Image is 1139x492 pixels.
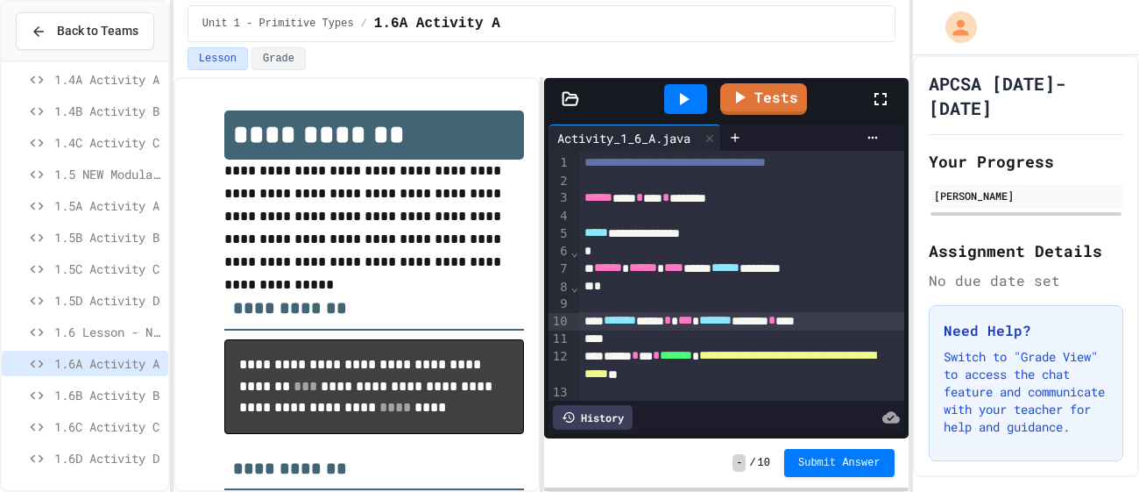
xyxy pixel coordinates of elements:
div: No due date set [929,270,1123,291]
div: 1 [548,154,570,173]
div: History [553,405,633,430]
span: 1.6D Activity D [54,449,161,467]
span: Unit 1 - Primitive Types [202,17,354,31]
div: 6 [548,243,570,260]
div: 7 [548,260,570,279]
span: 10 [758,456,770,470]
div: 5 [548,225,570,244]
div: 2 [548,173,570,190]
span: 1.5C Activity C [54,260,161,278]
div: Activity_1_6_A.java [548,129,699,147]
div: [PERSON_NAME] [934,188,1118,203]
button: Lesson [187,47,248,70]
span: 1.6A Activity A [54,354,161,373]
div: 9 [548,296,570,313]
h3: Need Help? [944,320,1108,341]
a: Tests [720,83,807,115]
span: / [361,17,367,31]
div: 4 [548,208,570,225]
p: Switch to "Grade View" to access the chat feature and communicate with your teacher for help and ... [944,348,1108,436]
h2: Your Progress [929,149,1123,174]
div: My Account [927,7,981,47]
span: 1.6B Activity B [54,386,161,404]
span: 1.5A Activity A [54,196,161,215]
div: 12 [548,348,570,384]
div: 8 [548,279,570,296]
span: Submit Answer [798,456,881,470]
span: Back to Teams [57,22,138,40]
button: Back to Teams [16,12,154,50]
h1: APCSA [DATE]-[DATE] [929,71,1123,120]
span: Fold line [570,245,579,259]
div: 3 [548,189,570,208]
div: 10 [548,313,570,332]
span: 1.6A Activity A [374,13,500,34]
span: / [749,456,755,470]
span: 1.6 Lesson - Numeric Casts [54,323,161,341]
span: 1.5B Activity B [54,228,161,246]
span: 1.5 NEW Modular Division [54,165,161,183]
div: Activity_1_6_A.java [548,125,721,151]
div: 11 [548,331,570,348]
div: 13 [548,384,570,402]
span: - [732,454,746,472]
span: 1.4B Activity B [54,102,161,120]
span: 1.6C Activity C [54,417,161,436]
span: 1.4A Activity A [54,70,161,89]
span: Fold line [570,280,579,294]
button: Grade [251,47,306,70]
h2: Assignment Details [929,239,1123,263]
span: 1.4C Activity C [54,133,161,152]
button: Submit Answer [784,449,895,477]
span: 1.5D Activity D [54,291,161,310]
